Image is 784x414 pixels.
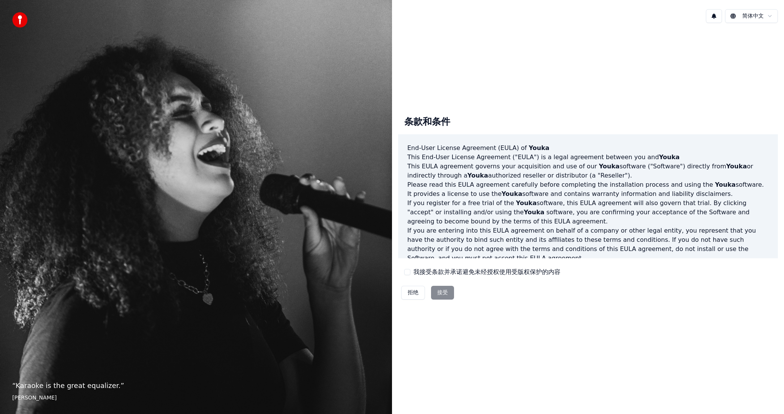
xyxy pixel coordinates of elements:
button: 拒绝 [401,286,425,300]
span: Youka [516,199,537,207]
span: Youka [659,153,679,161]
span: Youka [467,172,488,179]
h3: End-User License Agreement (EULA) of [407,143,769,153]
span: Youka [715,181,736,188]
span: Youka [529,144,549,152]
img: youka [12,12,28,28]
p: “ Karaoke is the great equalizer. ” [12,380,380,391]
div: 条款和条件 [398,110,456,134]
p: This EULA agreement governs your acquisition and use of our software ("Software") directly from o... [407,162,769,180]
p: This End-User License Agreement ("EULA") is a legal agreement between you and [407,153,769,162]
p: If you are entering into this EULA agreement on behalf of a company or other legal entity, you re... [407,226,769,263]
p: Please read this EULA agreement carefully before completing the installation process and using th... [407,180,769,199]
span: Youka [524,209,544,216]
label: 我接受条款并承诺避免未经授权使用受版权保护的内容 [413,267,560,277]
span: Youka [501,190,522,197]
p: If you register for a free trial of the software, this EULA agreement will also govern that trial... [407,199,769,226]
span: Youka [726,163,747,170]
span: Youka [599,163,619,170]
footer: [PERSON_NAME] [12,394,380,402]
